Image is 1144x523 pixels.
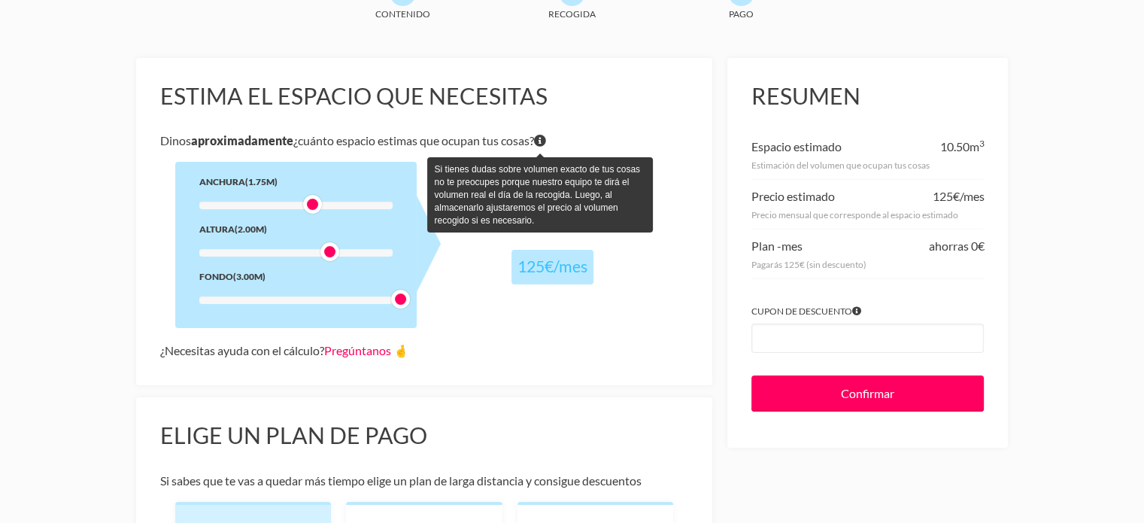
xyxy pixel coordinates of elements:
[534,130,546,151] span: Si tienes dudas sobre volumen exacto de tus cosas no te preocupes porque nuestro equipo te dirá e...
[608,189,625,223] sup: 3
[160,340,689,361] div: ¿Necesitas ayuda con el cálculo?
[928,236,984,257] div: ahorras 0€
[751,186,835,207] div: Precio estimado
[516,6,629,22] span: Recogida
[939,139,969,154] span: 10.50
[245,176,278,187] span: (1.75m)
[199,269,393,284] div: Fondo
[751,136,842,157] div: Espacio estimado
[233,271,266,282] span: (3.00m)
[517,257,554,276] span: 125€
[751,376,984,412] input: Confirmar
[685,6,798,22] span: Pago
[199,174,393,190] div: Anchura
[874,331,1144,523] iframe: Chat Widget
[751,303,984,319] label: Cupon de descuento
[969,139,984,154] span: m
[874,331,1144,523] div: Widget de chat
[480,193,576,239] span: 10.50
[576,193,625,239] span: m
[160,470,689,491] p: Si sabes que te vas a quedar más tiempo elige un plan de larga distancia y consigue descuentos
[347,6,460,22] span: Contenido
[751,157,984,173] div: Estimación del volumen que ocupan tus cosas
[160,421,689,450] h3: Elige un plan de pago
[191,133,293,147] b: aproximadamente
[959,189,984,203] span: /mes
[852,303,861,319] span: Si tienes algún cupón introdúcelo para aplicar el descuento
[751,82,984,111] h3: Resumen
[781,239,803,253] span: mes
[751,257,984,272] div: Pagarás 125€ (sin descuento)
[235,223,267,235] span: (2.00m)
[324,343,408,357] a: Pregúntanos 🤞
[751,207,984,223] div: Precio mensual que corresponde al espacio estimado
[160,130,689,151] p: Dinos ¿cuánto espacio estimas que ocupan tus cosas?
[979,138,984,149] sup: 3
[932,189,959,203] span: 125€
[554,257,587,276] span: /mes
[751,236,803,257] div: Plan -
[199,221,393,237] div: Altura
[160,82,689,111] h3: Estima el espacio que necesitas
